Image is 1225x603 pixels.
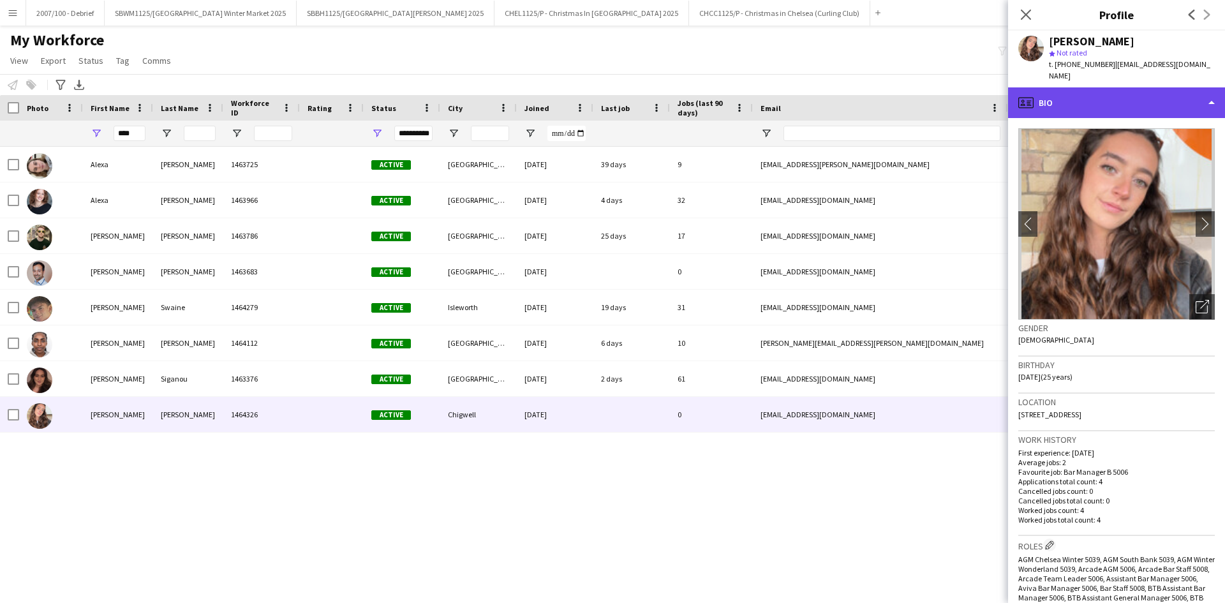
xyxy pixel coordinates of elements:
[517,290,593,325] div: [DATE]
[1018,359,1215,371] h3: Birthday
[517,218,593,253] div: [DATE]
[83,218,153,253] div: [PERSON_NAME]
[153,147,223,182] div: [PERSON_NAME]
[142,55,171,66] span: Comms
[153,182,223,218] div: [PERSON_NAME]
[1018,396,1215,408] h3: Location
[27,332,52,357] img: Alexandra Agyemang
[753,254,1008,289] div: [EMAIL_ADDRESS][DOMAIN_NAME]
[83,361,153,396] div: [PERSON_NAME]
[753,325,1008,361] div: [PERSON_NAME][EMAIL_ADDRESS][PERSON_NAME][DOMAIN_NAME]
[27,153,52,179] img: Alexa Cassell
[753,290,1008,325] div: [EMAIL_ADDRESS][DOMAIN_NAME]
[524,103,549,113] span: Joined
[670,397,753,432] div: 0
[153,218,223,253] div: [PERSON_NAME]
[517,254,593,289] div: [DATE]
[114,126,145,141] input: First Name Filter Input
[297,1,494,26] button: SBBH1125/[GEOGRAPHIC_DATA][PERSON_NAME] 2025
[223,325,300,361] div: 1464112
[494,1,689,26] button: CHEL1125/P - Christmas In [GEOGRAPHIC_DATA] 2025
[440,254,517,289] div: [GEOGRAPHIC_DATA]
[83,290,153,325] div: [PERSON_NAME]
[1049,59,1210,80] span: | [EMAIL_ADDRESS][DOMAIN_NAME]
[670,147,753,182] div: 9
[27,260,52,286] img: Alexander Jethwa
[593,290,670,325] div: 19 days
[1057,48,1087,57] span: Not rated
[689,1,870,26] button: CHCC1125/P - Christmas in Chelsea (Curling Club)
[670,290,753,325] div: 31
[753,218,1008,253] div: [EMAIL_ADDRESS][DOMAIN_NAME]
[27,189,52,214] img: Alexa Clark
[231,128,242,139] button: Open Filter Menu
[83,325,153,361] div: [PERSON_NAME]
[1018,410,1081,419] span: [STREET_ADDRESS]
[371,232,411,241] span: Active
[223,361,300,396] div: 1463376
[448,128,459,139] button: Open Filter Menu
[593,325,670,361] div: 6 days
[761,103,781,113] span: Email
[161,128,172,139] button: Open Filter Menu
[10,55,28,66] span: View
[10,31,104,50] span: My Workforce
[27,103,48,113] span: Photo
[83,182,153,218] div: Alexa
[440,361,517,396] div: [GEOGRAPHIC_DATA]
[53,77,68,93] app-action-btn: Advanced filters
[670,218,753,253] div: 17
[371,410,411,420] span: Active
[223,182,300,218] div: 1463966
[371,160,411,170] span: Active
[137,52,176,69] a: Comms
[1018,486,1215,496] p: Cancelled jobs count: 0
[161,103,198,113] span: Last Name
[371,196,411,205] span: Active
[1018,372,1073,382] span: [DATE] (25 years)
[1018,434,1215,445] h3: Work history
[678,98,730,117] span: Jobs (last 90 days)
[471,126,509,141] input: City Filter Input
[517,397,593,432] div: [DATE]
[83,147,153,182] div: Alexa
[5,52,33,69] a: View
[1018,505,1215,515] p: Worked jobs count: 4
[1018,477,1215,486] p: Applications total count: 4
[440,397,517,432] div: Chigwell
[753,182,1008,218] div: [EMAIL_ADDRESS][DOMAIN_NAME]
[83,254,153,289] div: [PERSON_NAME]
[1018,448,1215,458] p: First experience: [DATE]
[71,77,87,93] app-action-btn: Export XLSX
[670,361,753,396] div: 61
[371,103,396,113] span: Status
[753,397,1008,432] div: [EMAIL_ADDRESS][DOMAIN_NAME]
[27,225,52,250] img: Alexander Barnes-Ross
[308,103,332,113] span: Rating
[517,325,593,361] div: [DATE]
[1018,496,1215,505] p: Cancelled jobs total count: 0
[1018,335,1094,345] span: [DEMOGRAPHIC_DATA]
[371,303,411,313] span: Active
[517,182,593,218] div: [DATE]
[1018,467,1215,477] p: Favourite job: Bar Manager B 5006
[440,290,517,325] div: Isleworth
[593,361,670,396] div: 2 days
[153,290,223,325] div: Swaine
[371,128,383,139] button: Open Filter Menu
[371,339,411,348] span: Active
[670,182,753,218] div: 32
[78,55,103,66] span: Status
[1008,87,1225,118] div: Bio
[1189,294,1215,320] div: Open photos pop-in
[517,147,593,182] div: [DATE]
[547,126,586,141] input: Joined Filter Input
[761,128,772,139] button: Open Filter Menu
[1049,59,1115,69] span: t. [PHONE_NUMBER]
[440,182,517,218] div: [GEOGRAPHIC_DATA]
[593,218,670,253] div: 25 days
[91,128,102,139] button: Open Filter Menu
[153,325,223,361] div: [PERSON_NAME]
[371,267,411,277] span: Active
[524,128,536,139] button: Open Filter Menu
